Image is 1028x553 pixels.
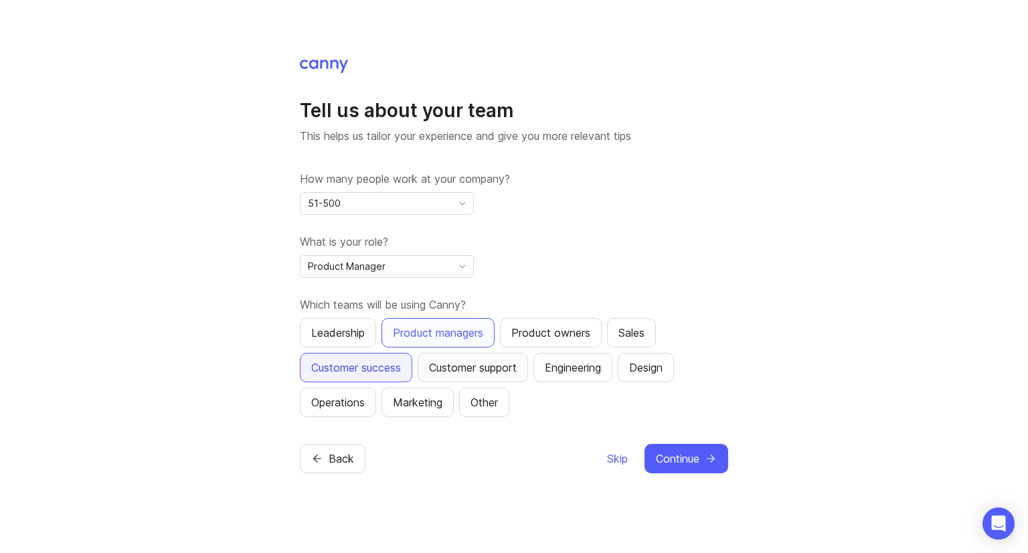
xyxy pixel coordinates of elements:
div: Customer support [429,360,517,376]
label: How many people work at your company? [300,171,728,187]
div: Customer success [311,360,401,376]
div: Product owners [511,325,590,341]
div: Design [629,360,663,376]
div: Engineering [545,360,601,376]
svg: toggle icon [452,261,473,272]
label: What is your role? [300,234,728,250]
button: Product owners [500,318,602,347]
div: Operations [311,394,365,410]
button: Marketing [381,388,454,417]
button: Continue [645,444,728,473]
span: Continue [656,451,699,467]
p: This helps us tailor your experience and give you more relevant tips [300,128,728,144]
button: Customer success [300,353,412,382]
button: Design [618,353,674,382]
div: Sales [618,325,645,341]
button: Operations [300,388,376,417]
div: toggle menu [300,255,474,278]
div: toggle menu [300,192,474,215]
div: Marketing [393,394,442,410]
button: Other [459,388,509,417]
svg: toggle icon [452,198,473,209]
img: Canny Home [300,60,348,73]
div: Open Intercom Messenger [982,507,1015,540]
span: Product Manager [308,259,385,274]
button: Leadership [300,318,376,347]
div: Product managers [393,325,483,341]
button: Customer support [418,353,528,382]
div: Leadership [311,325,365,341]
button: Product managers [381,318,495,347]
button: Skip [606,444,628,473]
span: Back [329,451,354,467]
h1: Tell us about your team [300,98,728,123]
button: Engineering [533,353,612,382]
button: Back [300,444,365,473]
span: Skip [607,451,628,467]
button: Sales [607,318,656,347]
label: Which teams will be using Canny? [300,297,728,313]
div: Other [470,394,498,410]
span: 51-500 [308,196,341,211]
